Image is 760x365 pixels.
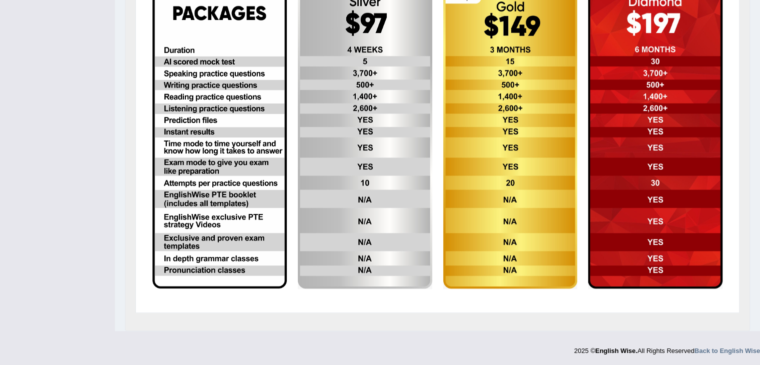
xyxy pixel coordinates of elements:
a: Back to English Wise [695,347,760,354]
div: 2025 © All Rights Reserved [574,341,760,355]
strong: English Wise. [595,347,637,354]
